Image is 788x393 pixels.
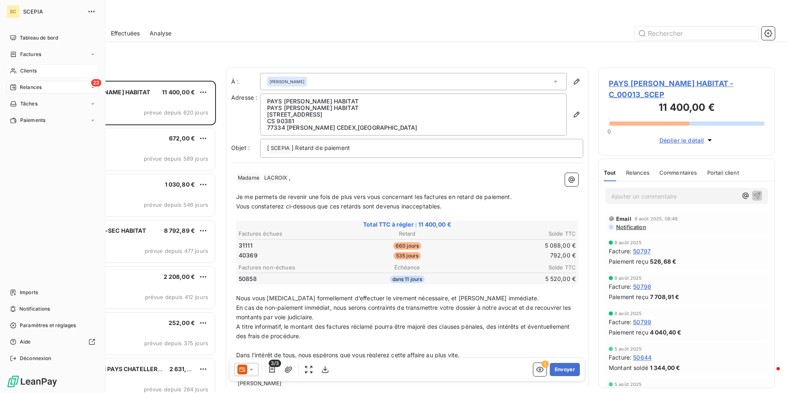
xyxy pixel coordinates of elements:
[231,144,250,151] span: Objet :
[351,263,463,272] th: Échéance
[169,135,195,142] span: 672,00 €
[164,273,195,280] span: 2 208,00 €
[390,276,425,283] span: dans 11 jours
[20,355,52,362] span: Déconnexion
[144,155,208,162] span: prévue depuis 589 jours
[145,294,208,300] span: prévue depuis 412 jours
[20,117,45,124] span: Paiements
[650,328,682,337] span: 4 040,40 €
[169,319,195,326] span: 252,00 €
[267,105,560,111] p: PAYS [PERSON_NAME] HABITAT
[236,295,539,302] span: Nous vous [MEDICAL_DATA] formellement d’effectuer le virement nécessaire, et [PERSON_NAME] immédi...
[609,363,648,372] span: Montant soldé
[144,201,208,208] span: prévue depuis 546 jours
[236,323,571,339] span: A titre informatif, le montant des factures réclamé pourra être majoré des clauses pénales, des i...
[231,94,257,101] span: Adresse :
[237,173,260,183] span: Madame
[7,97,98,110] a: Tâches
[236,351,460,358] span: Dans l’intérêt de tous, nous espérons que vous règlerez cette affaire au plus vite.
[614,346,642,351] span: 5 août 2025
[626,169,650,176] span: Relances
[270,144,291,153] span: SCEPIA
[707,169,739,176] span: Portail client
[614,382,642,387] span: 5 août 2025
[614,311,642,316] span: 8 août 2025
[236,193,512,200] span: Je me permets de revenir une fois de plus vers vous concernant les factures en retard de paiement.
[7,114,98,127] a: Paiements
[238,229,350,238] th: Factures échues
[464,241,576,250] td: 5 088,00 €
[58,365,181,372] span: NOVIA (Ex SEMH PAYS CHATELLERAUDAIS)
[236,304,572,320] span: En cas de non-paiement immédiat, nous serons contraints de transmettre votre dossier à notre avoc...
[144,109,208,116] span: prévue depuis 620 jours
[20,338,31,346] span: Aide
[633,318,651,326] span: 50799
[464,251,576,260] td: 792,00 €
[20,34,58,42] span: Tableau de bord
[7,48,98,61] a: Factures
[604,169,616,176] span: Tout
[267,98,560,105] p: PAYS [PERSON_NAME] HABITAT
[165,181,195,188] span: 1 030,80 €
[616,215,631,222] span: Email
[20,289,38,296] span: Imports
[609,328,648,337] span: Paiement reçu
[659,169,697,176] span: Commentaires
[239,251,258,260] span: 40369
[7,31,98,44] a: Tableau de bord
[7,81,98,94] a: 23Relances
[267,124,560,131] p: 77334 [PERSON_NAME] CEDEX , [GEOGRAPHIC_DATA]
[615,224,646,230] span: Notification
[464,229,576,238] th: Solde TTC
[633,247,651,255] span: 50797
[111,29,140,37] span: Effectuées
[40,81,216,393] div: grid
[7,5,20,18] div: SC
[162,89,195,96] span: 11 400,00 €
[20,322,76,329] span: Paramètres et réglages
[289,174,291,181] span: ,
[633,282,651,291] span: 50798
[20,51,41,58] span: Factures
[659,136,704,145] span: Déplier le détail
[269,360,281,367] span: 3/3
[236,203,442,210] span: Vous constaterez ci-dessous que ces retards sont devenus inacceptables.
[19,305,50,313] span: Notifications
[609,318,631,326] span: Facture :
[144,340,208,346] span: prévue depuis 375 jours
[464,263,576,272] th: Solde TTC
[609,292,648,301] span: Paiement reçu
[393,242,421,250] span: 660 jours
[633,353,652,362] span: 50644
[609,353,631,362] span: Facture :
[7,64,98,77] a: Clients
[267,144,269,151] span: [
[20,84,42,91] span: Relances
[614,240,642,245] span: 8 août 2025
[239,241,253,250] span: 31111
[650,363,680,372] span: 1 344,00 €
[263,173,288,183] span: LACROIX
[550,363,580,376] button: Envoyer
[351,229,463,238] th: Retard
[238,274,350,283] td: 50858
[650,257,676,266] span: 526,68 €
[609,78,765,100] span: PAYS [PERSON_NAME] HABITAT - C_00013_SCEP
[7,375,58,388] img: Logo LeanPay
[164,227,195,234] span: 8 792,89 €
[20,67,37,75] span: Clients
[267,111,560,118] p: [STREET_ADDRESS]
[609,100,765,117] h3: 11 400,00 €
[267,118,560,124] p: CS 90381
[238,263,350,272] th: Factures non-échues
[150,29,171,37] span: Analyse
[169,365,200,372] span: 2 631,60 €
[23,8,82,15] span: SCEPIA
[760,365,780,385] iframe: Intercom live chat
[7,286,98,299] a: Imports
[609,257,648,266] span: Paiement reçu
[145,248,208,254] span: prévue depuis 477 jours
[7,335,98,349] a: Aide
[237,220,577,229] span: Total TTC à régler : 11 400,00 €
[635,27,758,40] input: Rechercher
